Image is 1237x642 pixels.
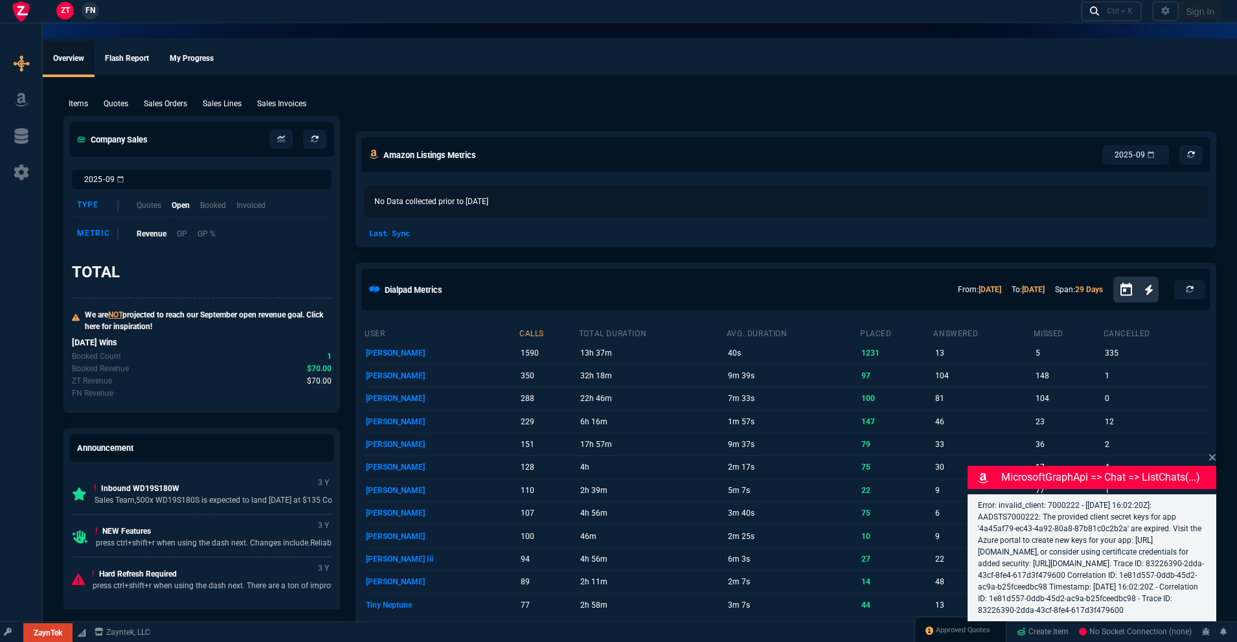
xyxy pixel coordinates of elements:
p: Revenue [137,228,166,240]
p: 13 [935,344,1032,362]
h5: Announcement [77,442,133,454]
a: 29 Days [1075,285,1103,294]
p: 100 [861,389,931,407]
p: 3m 40s [728,504,857,522]
p: We are projected to reach our September open revenue goal. Click here for inspiration! [85,309,332,332]
th: total duration [578,323,726,341]
p: MicrosoftGraphApi => chat => listChats(...) [1001,470,1214,485]
th: calls [519,323,578,341]
p: No Data collected prior to [DATE] [364,185,1208,218]
p: 46 [935,413,1032,431]
p: spec.value [315,350,332,363]
p: Today's zaynTek revenue [72,375,112,387]
div: Metric [77,228,119,240]
p: From: [958,284,1001,295]
p: 2h 58m [580,596,724,614]
span: Today's Booked revenue [307,363,332,375]
p: To: [1012,284,1045,295]
p: 36 [1036,435,1101,453]
p: 22 [935,550,1032,568]
th: placed [859,323,933,341]
p: Today's Booked count [72,350,121,362]
p: press ctrl+shift+r when using the dash next. There are a ton of improv... [93,580,340,591]
p: 4h 56m [580,504,724,522]
span: No Socket Connection (none) [1079,628,1192,637]
h3: TOTAL [72,262,120,282]
p: Open [172,200,190,211]
p: Sales Team,500x WD19S180S is expected to land [DATE] at $135 Cost be... [95,494,355,506]
a: [DATE] [1022,285,1045,294]
p: 104 [1036,389,1101,407]
p: Today's Fornida revenue [72,387,113,399]
p: Error: invalid_client: 7000222 - [[DATE] 16:02:20Z]: AADSTS7000222: The provided client secret ke... [978,499,1206,616]
button: Open calendar [1118,281,1144,299]
p: 1 [1105,367,1206,385]
p: [PERSON_NAME] [366,527,517,545]
p: 2m 7s [728,573,857,591]
h5: Amazon Listings Metrics [383,149,476,161]
p: Items [69,98,88,109]
p: 6h 16m [580,413,724,431]
p: Tiny Neptune [366,596,517,614]
p: [PERSON_NAME] [366,367,517,385]
div: Type [77,200,119,211]
a: Overview [43,41,95,77]
p: 12 [1105,413,1206,431]
p: 14 [861,573,931,591]
p: 30 [935,458,1032,476]
p: 4h 56m [580,550,724,568]
p: 229 [521,413,576,431]
p: 97 [861,367,931,385]
p: GP [177,228,187,240]
p: 2 [1105,435,1206,453]
p: 5 [1036,344,1101,362]
th: cancelled [1103,323,1208,341]
p: 9 [935,527,1032,545]
p: 48 [935,573,1032,591]
p: 9 [935,481,1032,499]
a: Create Item [1012,623,1074,642]
p: 10 [861,527,931,545]
h5: Dialpad Metrics [385,284,442,296]
p: spec.value [295,375,332,387]
p: 2h 11m [580,573,724,591]
p: 5m 7s [728,481,857,499]
p: 335 [1105,344,1206,362]
p: [PERSON_NAME] [366,504,517,522]
p: [PERSON_NAME] Iii [366,550,517,568]
p: 75 [861,458,931,476]
a: My Progress [159,41,224,77]
p: [PERSON_NAME] [366,435,517,453]
th: user [364,323,519,341]
p: 1m 57s [728,413,857,431]
h5: Company Sales [77,133,148,146]
p: 22 [861,481,931,499]
p: [PERSON_NAME] [366,344,517,362]
p: Invoiced [236,200,266,211]
p: spec.value [320,387,332,399]
p: 3 Y [315,560,332,576]
p: 7m 33s [728,389,857,407]
p: [PERSON_NAME] [366,573,517,591]
p: 1231 [861,344,931,362]
p: 6 [935,504,1032,522]
p: Last Sync [364,227,415,239]
span: Today's Booked count [327,350,332,363]
th: answered [933,323,1033,341]
p: 33 [935,435,1032,453]
p: Booked [200,200,226,211]
p: 6m 3s [728,550,857,568]
p: 151 [521,435,576,453]
p: [PERSON_NAME] [366,413,517,431]
div: Ctrl + K [1107,6,1133,16]
a: msbcCompanyName [91,626,154,638]
th: avg. duration [726,323,859,341]
p: 94 [521,550,576,568]
p: 13 [935,596,1032,614]
p: 81 [935,389,1032,407]
p: 288 [521,389,576,407]
p: 77 [521,596,576,614]
p: 89 [521,573,576,591]
span: Approved Quotes [936,626,990,636]
th: missed [1033,323,1102,341]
